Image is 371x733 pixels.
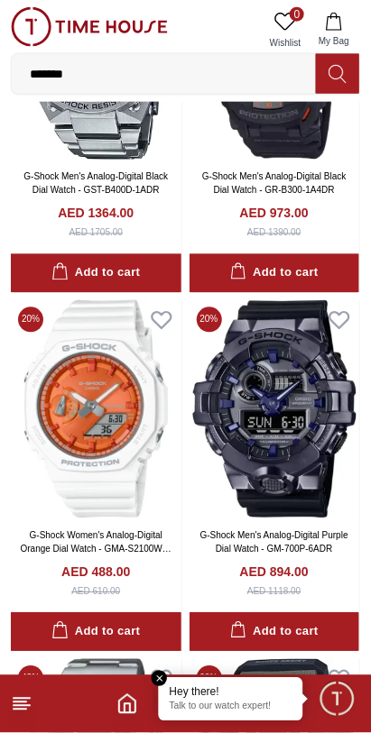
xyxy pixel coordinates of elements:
span: My Bag [311,34,357,48]
div: Hey there! [170,685,292,700]
button: Add to cart [11,254,181,293]
img: G-Shock Men's Analog-Digital Purple Dial Watch - GM-700P-6ADR [190,300,360,519]
img: G-Shock Women's Analog-Digital Orange Dial Watch - GMA-S2100WS-7ADR [11,300,181,519]
span: Wishlist [263,36,308,50]
h4: AED 973.00 [240,205,309,223]
div: AED 610.00 [71,585,120,599]
div: AED 1118.00 [247,585,301,599]
button: Add to cart [190,254,360,293]
h4: AED 1364.00 [58,205,134,223]
h4: AED 488.00 [61,563,130,582]
span: 40 % [18,666,43,692]
div: AED 1705.00 [70,226,124,240]
img: ... [11,7,168,47]
span: 20 % [197,666,222,692]
span: 20 % [197,307,222,333]
span: 0 [290,7,304,22]
p: Talk to our watch expert! [170,701,292,714]
a: 0Wishlist [263,7,308,53]
div: Add to cart [230,622,319,643]
a: G-Shock Men's Analog-Digital Black Dial Watch - GR-B300-1A4DR [202,172,347,196]
a: Home [116,693,138,715]
a: G-Shock Men's Analog-Digital Black Dial Watch - GST-B400D-1ADR [23,172,168,196]
button: My Bag [308,7,360,53]
div: Chat Widget [318,680,357,719]
div: Add to cart [51,263,140,284]
span: 20 % [18,307,43,333]
div: AED 1390.00 [247,226,301,240]
button: Add to cart [11,613,181,652]
div: Add to cart [51,622,140,643]
div: Add to cart [230,263,319,284]
button: Add to cart [190,613,360,652]
em: Close tooltip [152,671,168,687]
a: G-Shock Men's Analog-Digital Purple Dial Watch - GM-700P-6ADR [200,531,348,554]
h4: AED 894.00 [240,563,309,582]
a: G-Shock Women's Analog-Digital Orange Dial Watch - GMA-S2100WS-7ADR [21,531,172,568]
